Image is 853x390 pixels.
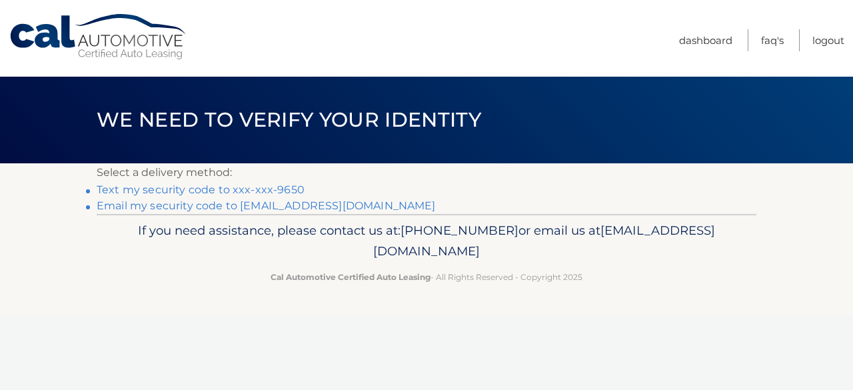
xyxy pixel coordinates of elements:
[401,223,518,238] span: [PHONE_NUMBER]
[97,107,481,132] span: We need to verify your identity
[271,272,430,282] strong: Cal Automotive Certified Auto Leasing
[761,29,784,51] a: FAQ's
[105,270,748,284] p: - All Rights Reserved - Copyright 2025
[97,183,305,196] a: Text my security code to xxx-xxx-9650
[97,199,436,212] a: Email my security code to [EMAIL_ADDRESS][DOMAIN_NAME]
[105,220,748,263] p: If you need assistance, please contact us at: or email us at
[97,163,756,182] p: Select a delivery method:
[812,29,844,51] a: Logout
[679,29,732,51] a: Dashboard
[9,13,189,61] a: Cal Automotive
